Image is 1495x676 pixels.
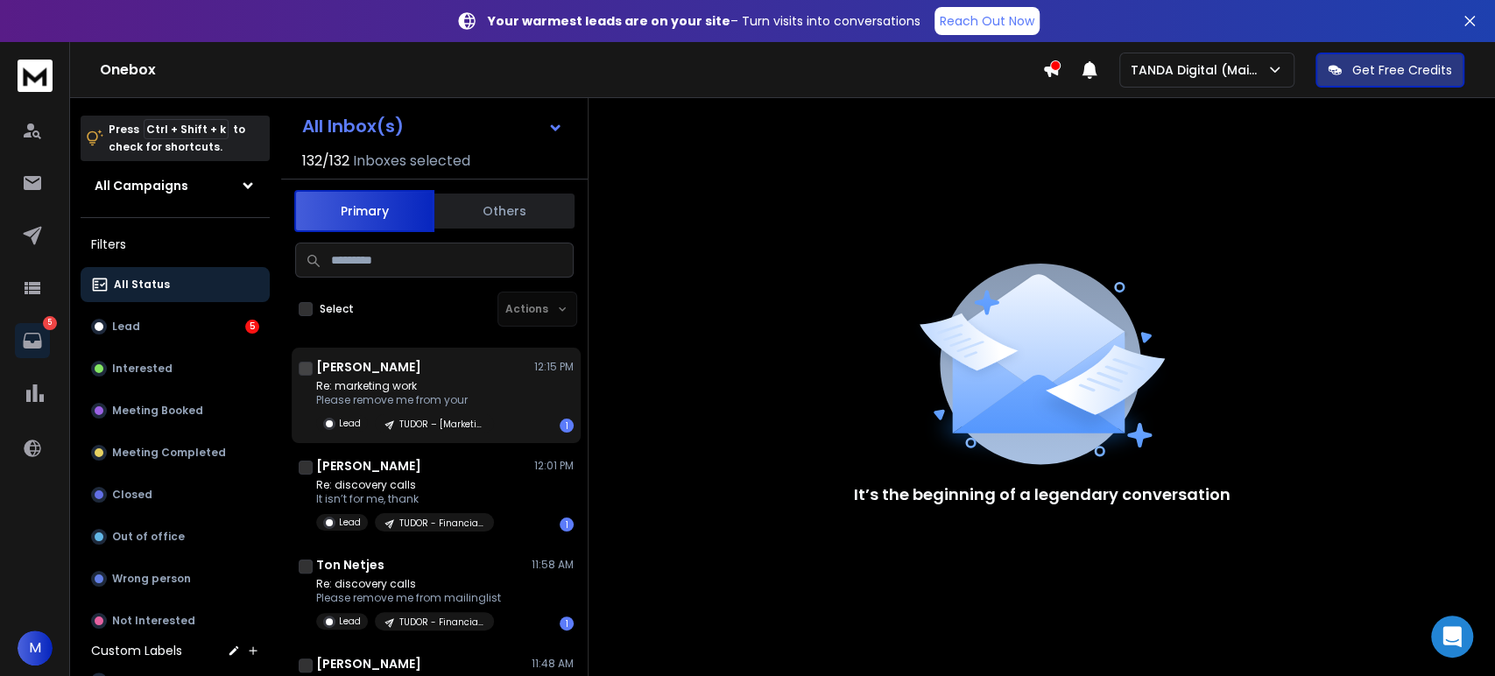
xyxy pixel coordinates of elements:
[81,232,270,257] h3: Filters
[854,482,1231,507] p: It’s the beginning of a legendary conversation
[43,316,57,330] p: 5
[560,616,574,630] div: 1
[316,457,421,475] h1: [PERSON_NAME]
[316,393,494,407] p: Please remove me from your
[112,488,152,502] p: Closed
[81,519,270,554] button: Out of office
[339,417,361,430] p: Lead
[112,404,203,418] p: Meeting Booked
[399,616,483,629] p: TUDOR - Financial Services | [GEOGRAPHIC_DATA]
[534,459,574,473] p: 12:01 PM
[534,360,574,374] p: 12:15 PM
[532,657,574,671] p: 11:48 AM
[81,435,270,470] button: Meeting Completed
[434,192,575,230] button: Others
[81,309,270,344] button: Lead5
[18,630,53,665] button: M
[112,362,173,376] p: Interested
[316,556,384,574] h1: Ton Netjes
[91,642,182,659] h3: Custom Labels
[18,60,53,92] img: logo
[1431,616,1473,658] div: Open Intercom Messenger
[316,577,501,591] p: Re: discovery calls
[112,614,195,628] p: Not Interested
[81,267,270,302] button: All Status
[81,561,270,596] button: Wrong person
[316,358,421,376] h1: [PERSON_NAME]
[109,121,245,156] p: Press to check for shortcuts.
[316,591,501,605] p: Please remove me from mailinglist
[1131,61,1266,79] p: TANDA Digital (Main)
[81,603,270,638] button: Not Interested
[81,351,270,386] button: Interested
[245,320,259,334] div: 5
[112,572,191,586] p: Wrong person
[353,151,470,172] h3: Inboxes selected
[488,12,730,30] strong: Your warmest leads are on your site
[316,492,494,506] p: It isn’t for me, thank
[316,655,421,672] h1: [PERSON_NAME]
[934,7,1040,35] a: Reach Out Now
[95,177,188,194] h1: All Campaigns
[339,615,361,628] p: Lead
[560,518,574,532] div: 1
[940,12,1034,30] p: Reach Out Now
[114,278,170,292] p: All Status
[1315,53,1464,88] button: Get Free Credits
[316,478,494,492] p: Re: discovery calls
[288,109,577,144] button: All Inbox(s)
[81,168,270,203] button: All Campaigns
[302,117,404,135] h1: All Inbox(s)
[488,12,920,30] p: – Turn visits into conversations
[532,558,574,572] p: 11:58 AM
[15,323,50,358] a: 5
[81,393,270,428] button: Meeting Booked
[112,446,226,460] p: Meeting Completed
[339,516,361,529] p: Lead
[100,60,1042,81] h1: Onebox
[302,151,349,172] span: 132 / 132
[399,418,483,431] p: TUDOR – [Marketing] – [GEOGRAPHIC_DATA] – 11-200
[112,530,185,544] p: Out of office
[112,320,140,334] p: Lead
[316,379,494,393] p: Re: marketing work
[144,119,229,139] span: Ctrl + Shift + k
[320,302,354,316] label: Select
[1352,61,1452,79] p: Get Free Credits
[81,477,270,512] button: Closed
[399,517,483,530] p: TUDOR - Financial Services | [GEOGRAPHIC_DATA]
[294,190,434,232] button: Primary
[560,419,574,433] div: 1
